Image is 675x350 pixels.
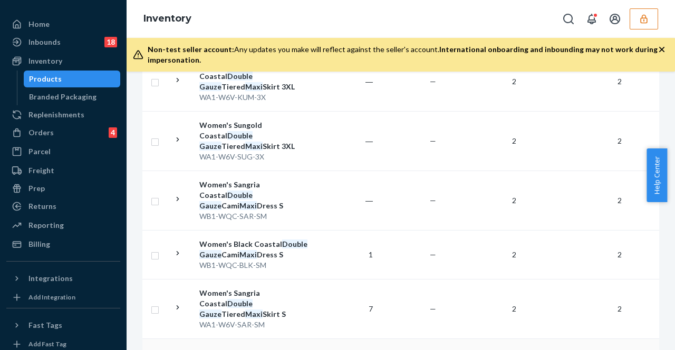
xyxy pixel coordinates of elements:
a: Returns [6,198,120,215]
div: WA1-W6V-SUG-3X [199,152,310,162]
div: Inventory [28,56,62,66]
span: 2 [508,250,520,259]
div: Reporting [28,220,64,231]
a: Orders4 [6,124,120,141]
em: Maxi [245,309,263,318]
div: Women's Sungold Coastal Tiered Skirt 3XL [199,120,310,152]
em: Maxi [245,82,263,91]
a: Reporting [6,217,120,234]
em: Double [227,131,253,140]
span: 2 [613,250,626,259]
button: Open account menu [604,8,625,29]
div: WA1-W6V-KUM-3X [199,92,310,103]
span: Non-test seller account: [148,45,234,54]
div: Add Integration [28,293,75,302]
em: Double [227,299,253,308]
span: — [430,250,436,259]
div: WA1-W6V-SAR-SM [199,319,310,330]
a: Add Integration [6,291,120,304]
div: Women's Sangria Coastal Tiered Skirt S [199,288,310,319]
div: Branded Packaging [29,92,97,102]
em: Gauze [199,250,221,259]
em: Double [282,239,307,248]
a: Inventory [6,53,120,69]
button: Fast Tags [6,317,120,334]
a: Products [24,71,121,87]
td: 7 [314,279,377,338]
div: Any updates you make will reflect against the seller's account. [148,44,658,65]
em: Double [227,191,253,199]
span: 2 [508,77,520,86]
span: — [430,136,436,145]
td: ― [314,171,377,230]
div: Add Fast Tag [28,339,66,348]
span: 2 [613,77,626,86]
em: Maxi [239,250,257,259]
div: Products [29,74,62,84]
div: Home [28,19,50,29]
em: Gauze [199,82,221,91]
div: Prep [28,183,45,194]
div: Replenishments [28,109,84,120]
span: — [430,196,436,205]
em: Gauze [199,201,221,210]
ol: breadcrumbs [135,4,200,34]
span: 2 [613,196,626,205]
a: Inbounds18 [6,34,120,51]
div: Women's Kumquat Coastal Tiered Skirt 3XL [199,61,310,92]
div: 18 [104,37,117,47]
div: Orders [28,127,54,138]
div: WB1-WQC-BLK-SM [199,260,310,271]
div: Freight [28,165,54,176]
span: 2 [613,304,626,313]
em: Maxi [245,142,263,151]
td: ― [314,111,377,171]
span: — [430,77,436,86]
td: 1 [314,230,377,279]
div: Billing [28,239,50,249]
a: Prep [6,180,120,197]
a: Billing [6,236,120,253]
em: Gauze [199,309,221,318]
td: ― [314,52,377,111]
div: Fast Tags [28,320,62,331]
div: Inbounds [28,37,61,47]
button: Help Center [647,148,667,202]
div: Women's Black Coastal Cami Dress S [199,239,310,260]
div: 4 [109,127,117,138]
div: WB1-WQC-SAR-SM [199,211,310,222]
button: Open Search Box [558,8,579,29]
em: Gauze [199,142,221,151]
button: Open notifications [581,8,602,29]
div: Women's Sangria Coastal Cami Dress S [199,179,310,211]
a: Home [6,16,120,33]
span: 2 [508,304,520,313]
div: Integrations [28,273,73,284]
em: Maxi [239,201,257,210]
a: Inventory [143,13,191,24]
div: Parcel [28,146,51,157]
em: Double [227,72,253,81]
a: Parcel [6,143,120,160]
a: Replenishments [6,106,120,123]
a: Freight [6,162,120,179]
a: Branded Packaging [24,88,121,105]
div: Returns [28,201,56,212]
button: Integrations [6,270,120,287]
span: 2 [508,136,520,145]
span: — [430,304,436,313]
span: 2 [508,196,520,205]
span: 2 [613,136,626,145]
